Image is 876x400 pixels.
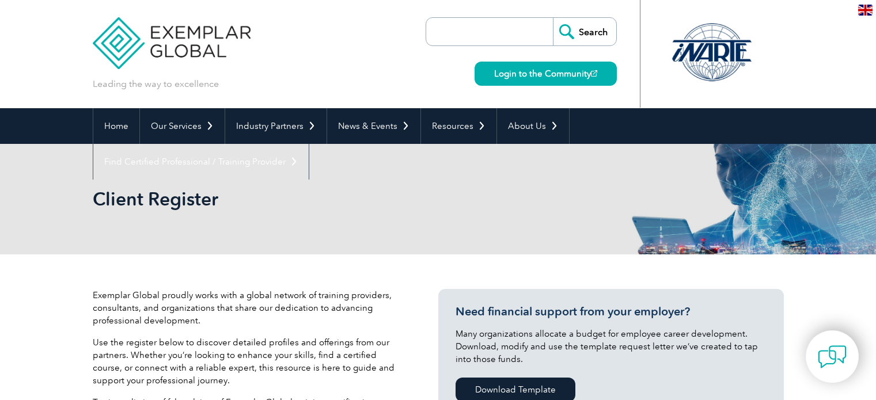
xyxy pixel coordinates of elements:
a: Login to the Community [475,62,617,86]
h2: Client Register [93,190,577,208]
p: Many organizations allocate a budget for employee career development. Download, modify and use th... [456,327,767,365]
a: Home [93,108,139,144]
p: Leading the way to excellence [93,78,219,90]
img: contact-chat.png [818,342,847,371]
img: en [858,5,873,16]
a: Industry Partners [225,108,327,144]
a: News & Events [327,108,420,144]
p: Use the register below to discover detailed profiles and offerings from our partners. Whether you... [93,336,404,387]
h3: Need financial support from your employer? [456,304,767,319]
a: Resources [421,108,496,144]
a: Our Services [140,108,225,144]
p: Exemplar Global proudly works with a global network of training providers, consultants, and organ... [93,289,404,327]
img: open_square.png [591,70,597,77]
a: About Us [497,108,569,144]
a: Find Certified Professional / Training Provider [93,144,309,180]
input: Search [553,18,616,45]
